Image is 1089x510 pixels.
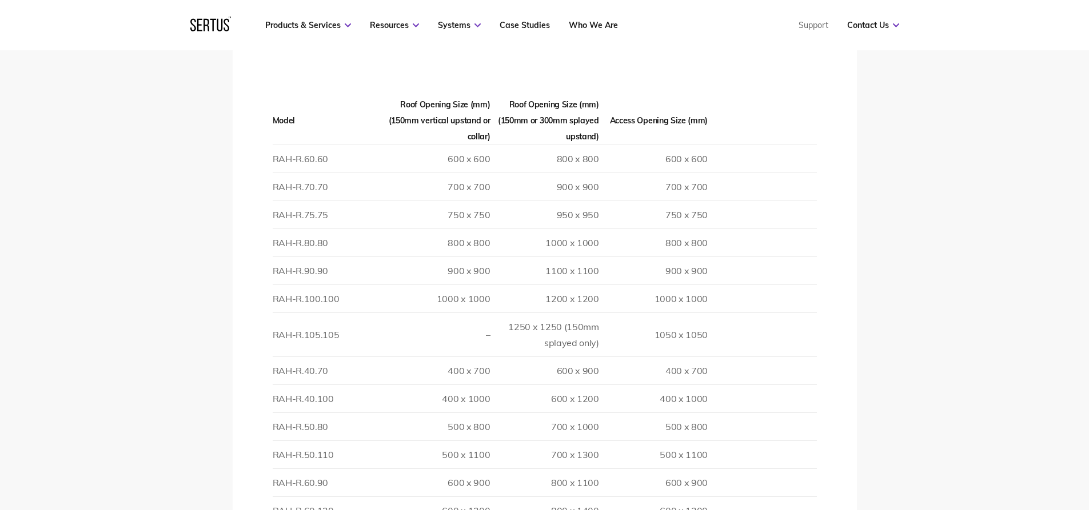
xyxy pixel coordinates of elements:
[273,440,381,468] td: RAH-R.50.110
[599,284,708,312] td: 1000 x 1000
[273,144,381,172] td: RAH-R.60.60
[273,200,381,228] td: RAH-R.75.75
[490,412,599,440] td: 700 x 1000
[599,312,708,356] td: 1050 x 1050
[273,172,381,200] td: RAH-R.70.70
[599,384,708,412] td: 400 x 1000
[381,440,490,468] td: 500 x 1100
[273,356,381,384] td: RAH-R.40.70
[799,20,828,30] a: Support
[273,384,381,412] td: RAH-R.40.100
[381,172,490,200] td: 700 x 700
[490,256,599,284] td: 1100 x 1100
[273,228,381,256] td: RAH-R.80.80
[599,356,708,384] td: 400 x 700
[599,412,708,440] td: 500 x 800
[500,20,550,30] a: Case Studies
[273,256,381,284] td: RAH-R.90.90
[381,384,490,412] td: 400 x 1000
[490,228,599,256] td: 1000 x 1000
[381,412,490,440] td: 500 x 800
[265,20,351,30] a: Products & Services
[381,144,490,172] td: 600 x 600
[273,412,381,440] td: RAH-R.50.80
[599,228,708,256] td: 800 x 800
[381,256,490,284] td: 900 x 900
[273,468,381,496] td: RAH-R.60.90
[599,468,708,496] td: 600 x 900
[490,312,599,356] td: 1250 x 1250 (150mm splayed only)
[381,97,490,145] th: Roof Opening Size (mm) (150mm vertical upstand or collar)
[847,20,899,30] a: Contact Us
[599,97,708,145] th: Access Opening Size (mm)
[599,200,708,228] td: 750 x 750
[273,284,381,312] td: RAH-R.100.100
[599,256,708,284] td: 900 x 900
[490,144,599,172] td: 800 x 800
[599,144,708,172] td: 600 x 600
[273,312,381,356] td: RAH-R.105.105
[490,172,599,200] td: 900 x 900
[490,97,599,145] th: Roof Opening Size (mm) (150mm or 300mm splayed upstand)
[381,312,490,356] td: –
[381,200,490,228] td: 750 x 750
[599,172,708,200] td: 700 x 700
[490,384,599,412] td: 600 x 1200
[490,440,599,468] td: 700 x 1300
[438,20,481,30] a: Systems
[370,20,419,30] a: Resources
[381,284,490,312] td: 1000 x 1000
[490,284,599,312] td: 1200 x 1200
[381,228,490,256] td: 800 x 800
[490,356,599,384] td: 600 x 900
[599,440,708,468] td: 500 x 1100
[273,97,381,145] th: Model
[569,20,618,30] a: Who We Are
[381,468,490,496] td: 600 x 900
[883,378,1089,510] iframe: Chat Widget
[490,200,599,228] td: 950 x 950
[490,468,599,496] td: 800 x 1100
[381,356,490,384] td: 400 x 700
